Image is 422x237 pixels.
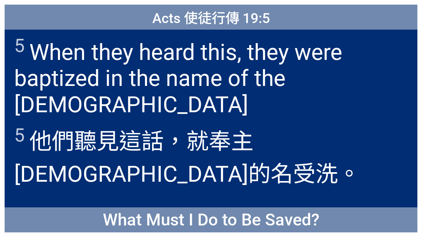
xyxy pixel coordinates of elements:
[152,7,270,27] span: Acts 使徒行傳 19:5
[14,124,25,146] sup: 5
[248,161,360,187] wg2424: 的名
[14,161,360,187] wg2962: [DEMOGRAPHIC_DATA]
[103,210,319,229] span: What Must I Do to Be Saved?
[338,161,360,187] wg907: 。
[14,123,408,188] span: 他們聽見
[14,128,360,187] wg191: 這話，就奉
[14,35,25,57] sup: 5
[293,161,360,187] wg3686: 受洗
[14,35,408,145] span: When they heard this, they were baptized in the name of the [DEMOGRAPHIC_DATA][PERSON_NAME].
